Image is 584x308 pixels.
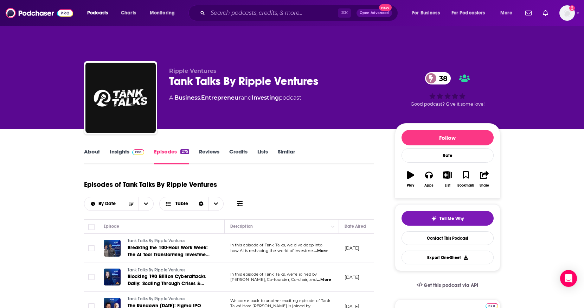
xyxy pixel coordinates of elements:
div: 38Good podcast? Give it some love! [395,68,500,111]
div: Open Intercom Messenger [560,270,577,287]
button: Column Actions [329,222,337,231]
button: open menu [495,7,521,19]
h1: Episodes of Tank Talks By Ripple Ventures [84,180,217,189]
span: and [241,94,252,101]
span: Toggle select row [88,245,95,251]
span: Toggle select row [88,274,95,280]
span: ⌘ K [338,8,351,18]
span: Tell Me Why [439,216,464,221]
button: Show profile menu [559,5,575,21]
a: 38 [425,72,451,84]
a: Blocking 190 Billion Cyberattacks Daily: Scaling Through Crises & [PERSON_NAME] with [PERSON_NAME... [128,273,212,287]
span: ...More [314,248,328,254]
span: More [500,8,512,18]
div: Search podcasts, credits, & more... [195,5,405,21]
span: Logged in as creseburg [559,5,575,21]
span: 38 [432,72,451,84]
span: Get this podcast via API [424,282,478,288]
img: Tank Talks By Ripple Ventures [85,63,156,133]
p: [DATE] [345,245,360,251]
button: open menu [447,7,495,19]
button: Choose View [159,197,224,211]
span: New [379,4,392,11]
a: Get this podcast via API [411,277,484,294]
button: open menu [82,7,117,19]
a: Breaking the 100-Hour Work Week: The AI Tool Transforming Investment Banking with [PERSON_NAME] a... [128,244,212,258]
div: 275 [180,149,189,154]
button: Follow [402,130,494,145]
span: Blocking 190 Billion Cyberattacks Daily: Scaling Through Crises & [PERSON_NAME] with [PERSON_NAME... [128,274,206,301]
img: User Profile [559,5,575,21]
a: Contact This Podcast [402,231,494,245]
div: Rate [402,148,494,163]
div: Bookmark [457,183,474,188]
button: open menu [139,197,153,210]
span: By Date [98,201,118,206]
a: About [84,148,100,164]
span: For Podcasters [451,8,485,18]
img: Podchaser Pro [132,149,145,155]
span: , [200,94,201,101]
div: A podcast [169,94,301,102]
a: Reviews [199,148,219,164]
h2: Choose List sort [84,197,154,211]
button: Share [475,166,493,192]
a: Show notifications dropdown [522,7,534,19]
button: open menu [145,7,184,19]
a: Show notifications dropdown [540,7,551,19]
span: Monitoring [150,8,175,18]
span: In this episode of Tank Talks, we’re joined by [230,272,317,277]
div: Sort Direction [194,197,208,210]
div: Apps [424,183,434,188]
span: Table [175,201,188,206]
input: Search podcasts, credits, & more... [208,7,338,19]
a: Investing [252,94,279,101]
span: Breaking the 100-Hour Work Week: The AI Tool Transforming Investment Banking with [PERSON_NAME] a... [128,245,210,272]
span: In this episode of Tank Talks, we dive deep into [230,243,322,247]
span: Podcasts [87,8,108,18]
div: Episode [104,222,120,231]
span: ...More [317,277,331,283]
img: Podchaser - Follow, Share and Rate Podcasts [6,6,73,20]
span: Tank Talks By Ripple Ventures [128,268,186,272]
button: tell me why sparkleTell Me Why [402,211,494,226]
span: Tank Talks By Ripple Ventures [128,238,186,243]
button: Bookmark [457,166,475,192]
span: how AI is reshaping the world of investme [230,248,313,253]
span: Good podcast? Give it some love! [411,101,484,107]
div: Share [480,183,489,188]
a: Similar [278,148,295,164]
svg: Add a profile image [569,5,575,11]
button: Apps [420,166,438,192]
div: List [445,183,450,188]
a: Credits [229,148,248,164]
a: Episodes275 [154,148,189,164]
button: open menu [407,7,449,19]
a: Tank Talks By Ripple Ventures [128,296,212,302]
a: InsightsPodchaser Pro [110,148,145,164]
button: Play [402,166,420,192]
button: open menu [84,201,124,206]
a: Tank Talks By Ripple Ventures [128,238,212,244]
span: Charts [121,8,136,18]
div: Play [407,183,414,188]
span: [PERSON_NAME], Co-founder, Co-chair, and [230,277,317,282]
span: Open Advanced [360,11,389,15]
span: Tank Talks By Ripple Ventures [128,296,186,301]
a: Tank Talks By Ripple Ventures [128,267,212,274]
p: [DATE] [345,274,360,280]
button: List [438,166,456,192]
button: Open AdvancedNew [357,9,392,17]
img: tell me why sparkle [431,216,437,221]
button: Export One-Sheet [402,251,494,264]
a: Charts [116,7,140,19]
a: Entrepreneur [201,94,241,101]
div: Date Aired [345,222,366,231]
span: Ripple Ventures [169,68,217,74]
button: Sort Direction [124,197,139,210]
a: Lists [257,148,268,164]
div: Description [230,222,253,231]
